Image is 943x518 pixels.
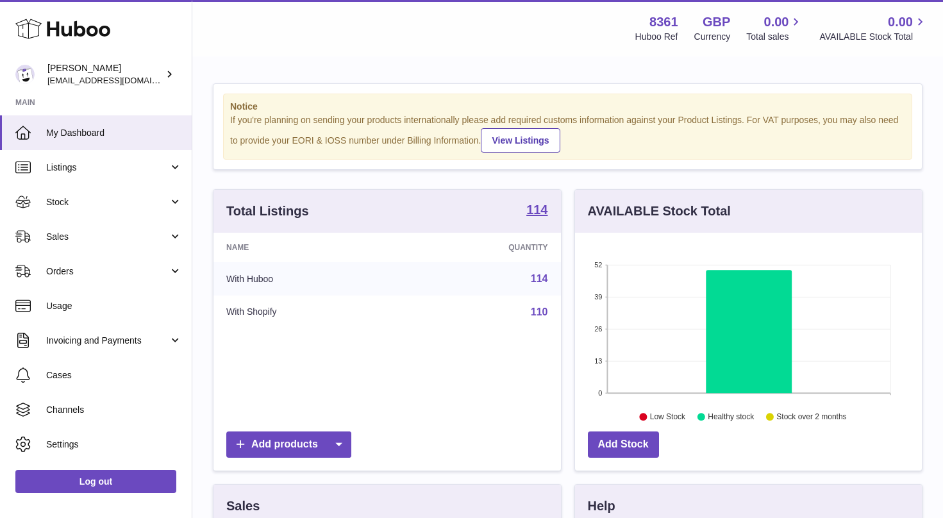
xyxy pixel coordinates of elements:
[213,233,401,262] th: Name
[635,31,678,43] div: Huboo Ref
[46,231,169,243] span: Sales
[226,497,260,515] h3: Sales
[594,325,602,333] text: 26
[46,439,182,451] span: Settings
[46,265,169,278] span: Orders
[15,65,35,84] img: support@journeyofficial.com
[481,128,560,153] a: View Listings
[649,412,685,421] text: Low Stock
[230,114,905,153] div: If you're planning on sending your products internationally please add required customs informati...
[531,306,548,317] a: 110
[819,13,928,43] a: 0.00 AVAILABLE Stock Total
[46,127,182,139] span: My Dashboard
[213,296,401,329] td: With Shopify
[46,404,182,416] span: Channels
[649,13,678,31] strong: 8361
[888,13,913,31] span: 0.00
[46,162,169,174] span: Listings
[46,196,169,208] span: Stock
[708,412,755,421] text: Healthy stock
[746,31,803,43] span: Total sales
[703,13,730,31] strong: GBP
[226,203,309,220] h3: Total Listings
[598,389,602,397] text: 0
[819,31,928,43] span: AVAILABLE Stock Total
[46,369,182,381] span: Cases
[401,233,561,262] th: Quantity
[764,13,789,31] span: 0.00
[213,262,401,296] td: With Huboo
[694,31,731,43] div: Currency
[594,293,602,301] text: 39
[588,431,659,458] a: Add Stock
[531,273,548,284] a: 114
[47,75,188,85] span: [EMAIL_ADDRESS][DOMAIN_NAME]
[588,203,731,220] h3: AVAILABLE Stock Total
[46,300,182,312] span: Usage
[594,357,602,365] text: 13
[746,13,803,43] a: 0.00 Total sales
[776,412,846,421] text: Stock over 2 months
[46,335,169,347] span: Invoicing and Payments
[526,203,547,216] strong: 114
[594,261,602,269] text: 52
[526,203,547,219] a: 114
[230,101,905,113] strong: Notice
[15,470,176,493] a: Log out
[47,62,163,87] div: [PERSON_NAME]
[226,431,351,458] a: Add products
[588,497,615,515] h3: Help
